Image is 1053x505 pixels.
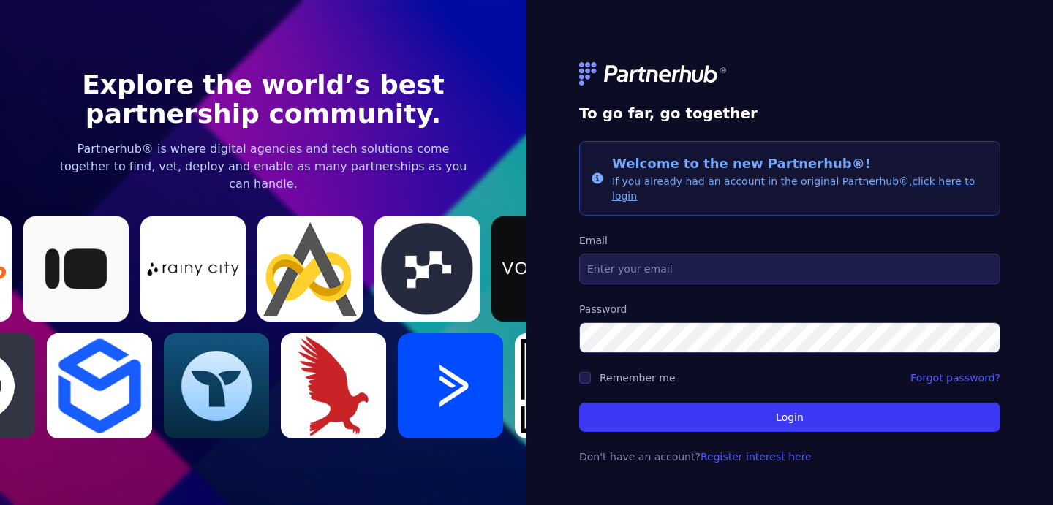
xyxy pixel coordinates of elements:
label: Password [579,302,1000,316]
button: Login [579,403,1000,432]
span: Welcome to the new Partnerhub®! [612,156,871,171]
a: Register interest here [701,451,812,463]
label: Remember me [600,372,676,384]
h1: To go far, go together [579,103,1000,124]
a: Forgot password? [910,371,1000,385]
input: Enter your email [579,254,1000,284]
h1: Explore the world’s best partnership community. [53,70,474,129]
p: Don't have an account? [579,449,1000,464]
p: Partnerhub® is where digital agencies and tech solutions come together to find, vet, deploy and e... [53,140,474,193]
img: logo [579,62,728,86]
label: Email [579,233,1000,248]
div: If you already had an account in the original Partnerhub®, [612,153,988,203]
